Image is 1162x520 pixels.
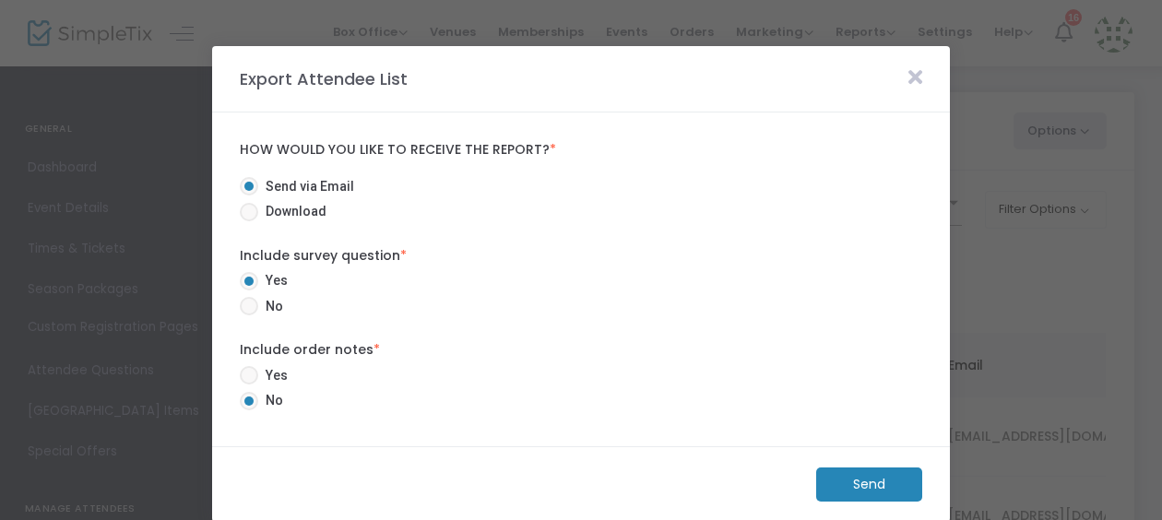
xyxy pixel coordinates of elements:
[231,66,417,91] m-panel-title: Export Attendee List
[258,297,283,316] span: No
[240,246,922,266] label: Include survey question
[258,202,326,221] span: Download
[258,366,288,385] span: Yes
[258,391,283,410] span: No
[816,467,922,502] m-button: Send
[212,46,950,112] m-panel-header: Export Attendee List
[240,142,922,159] label: How would you like to receive the report?
[258,177,354,196] span: Send via Email
[258,271,288,290] span: Yes
[240,340,922,360] label: Include order notes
